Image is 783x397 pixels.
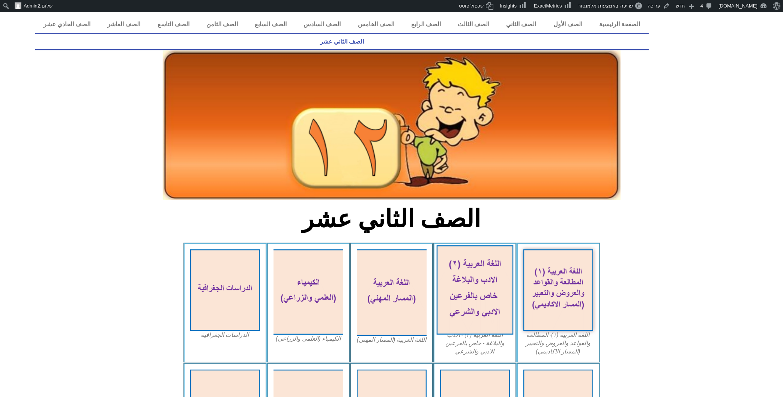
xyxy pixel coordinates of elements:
a: الصف الخامس [349,16,403,33]
span: Admin2 [24,3,40,9]
a: الصف الثاني عشر [35,33,649,50]
figcaption: الدراسات الجغرافية [190,331,260,339]
a: الصف السادس [295,16,349,33]
img: Chemistry12-cover [274,249,343,335]
a: الصف الثامن [198,16,246,33]
a: الصف العاشر [99,16,149,33]
a: الصف الثاني [498,16,545,33]
figcaption: اللغة العربية (المسار المهني) [357,336,427,344]
h2: الصف الثاني عشر [268,204,515,234]
span: Insights [500,3,517,9]
span: עריכה באמצעות אלמנטור [578,3,633,9]
a: الصف السابع [246,16,295,33]
a: الصف الرابع [403,16,449,33]
a: الصف الأول [545,16,591,33]
a: الصف الحادي عشر [35,16,99,33]
a: الصف التاسع [149,16,198,33]
span: ExactMetrics [534,3,562,9]
a: الصف الثالث [449,16,498,33]
a: الصفحة الرئيسية [591,16,648,33]
figcaption: الكيمياء (العلمي والزراعي) [274,335,343,343]
figcaption: اللغة العربية (١)- المطالعة والقواعد والعروض والتعبير (المسار الاكاديمي) [523,331,593,356]
img: Arabic12(Vocational_Track)-cover [357,249,427,336]
figcaption: اللغة العربية (٢) - الادب والبلاغة - خاص بالفرعين الادبي والشرعي [440,331,510,356]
